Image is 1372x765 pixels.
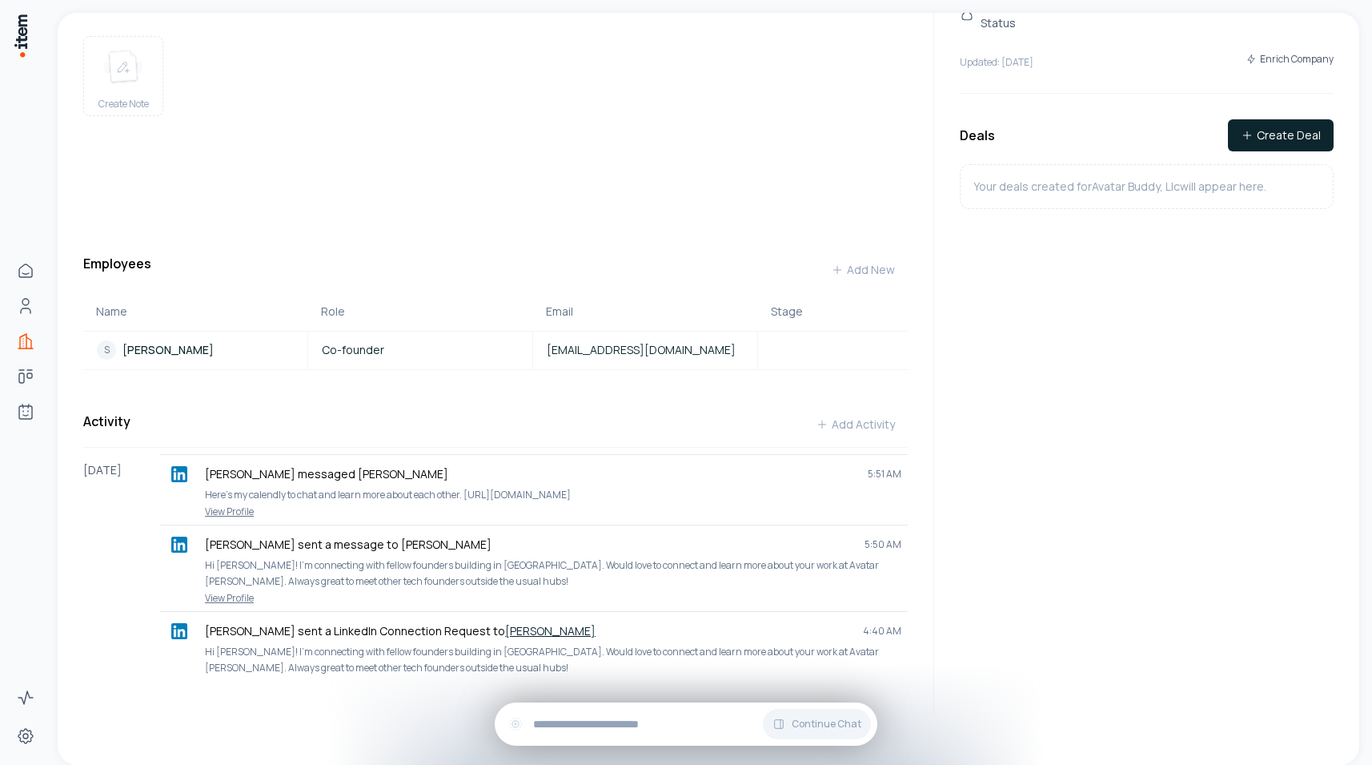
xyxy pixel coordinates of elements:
[818,254,908,286] button: Add New
[10,290,42,322] a: People
[505,623,596,638] a: [PERSON_NAME]
[792,718,861,731] span: Continue Chat
[83,254,151,286] h3: Employees
[1228,119,1334,151] button: Create Deal
[863,625,901,638] span: 4:40 AM
[960,126,995,145] h3: Deals
[171,623,187,639] img: linkedin logo
[10,255,42,287] a: Home
[166,592,901,605] a: View Profile
[534,342,756,358] a: [EMAIL_ADDRESS][DOMAIN_NAME]
[495,703,877,746] div: Continue Chat
[98,98,149,111] span: Create Note
[104,50,142,85] img: create note
[321,304,520,320] div: Role
[166,505,901,518] a: View Profile
[868,468,901,481] span: 5:51 AM
[10,325,42,357] a: Companies
[84,340,307,360] a: S[PERSON_NAME]
[205,487,901,503] p: Here’s my calendly to chat and learn more about each other. [URL][DOMAIN_NAME]
[1246,45,1334,74] button: Enrich Company
[547,342,736,358] span: [EMAIL_ADDRESS][DOMAIN_NAME]
[205,558,901,589] p: Hi [PERSON_NAME]! I'm connecting with fellow founders building in [GEOGRAPHIC_DATA]. Would love t...
[973,178,1266,195] p: Your deals created for Avatar Buddy, Llc will appear here.
[865,538,901,551] span: 5:50 AM
[309,342,532,358] a: Co-founder
[83,454,160,682] div: [DATE]
[97,340,116,360] div: S
[10,720,42,752] a: Settings
[171,466,187,482] img: linkedin logo
[771,304,895,320] div: Stage
[83,412,130,431] h3: Activity
[10,396,42,428] a: Agents
[205,644,901,675] p: Hi [PERSON_NAME]! I'm connecting with fellow founders building in [GEOGRAPHIC_DATA]. Would love t...
[83,36,163,116] button: create noteCreate Note
[122,342,214,358] p: [PERSON_NAME]
[96,304,295,320] div: Name
[171,537,187,553] img: linkedin logo
[546,304,745,320] div: Email
[205,537,852,553] p: [PERSON_NAME] sent a message to [PERSON_NAME]
[10,682,42,714] a: Activity
[803,409,908,441] button: Add Activity
[13,13,29,58] img: Item Brain Logo
[10,360,42,393] a: Deals
[205,623,850,639] p: [PERSON_NAME] sent a LinkedIn Connection Request to
[205,466,855,482] p: [PERSON_NAME] messaged [PERSON_NAME]
[763,709,871,739] button: Continue Chat
[322,342,384,358] span: Co-founder
[960,56,1033,69] p: Updated: [DATE]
